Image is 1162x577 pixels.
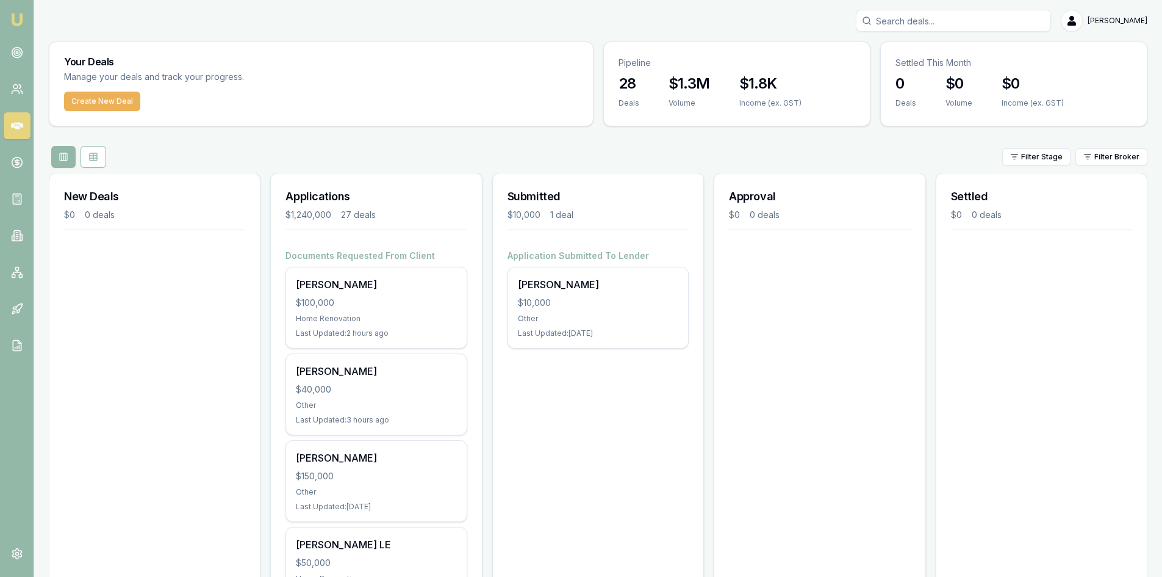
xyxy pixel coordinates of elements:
[296,328,456,338] div: Last Updated: 2 hours ago
[518,328,678,338] div: Last Updated: [DATE]
[1094,152,1139,162] span: Filter Broker
[895,74,916,93] h3: 0
[64,92,140,111] button: Create New Deal
[1002,148,1071,165] button: Filter Stage
[341,209,376,221] div: 27 deals
[296,537,456,552] div: [PERSON_NAME] LE
[285,250,467,262] h4: Documents Requested From Client
[619,74,639,93] h3: 28
[296,364,456,379] div: [PERSON_NAME]
[895,98,916,108] div: Deals
[296,401,456,410] div: Other
[285,188,467,205] h3: Applications
[10,12,24,27] img: emu-icon-u.png
[507,188,689,205] h3: Submitted
[951,209,962,221] div: $0
[619,57,855,69] p: Pipeline
[507,250,689,262] h4: Application Submitted To Lender
[296,383,456,396] div: $40,000
[750,209,780,221] div: 0 deals
[296,502,456,512] div: Last Updated: [DATE]
[669,98,710,108] div: Volume
[729,209,740,221] div: $0
[739,74,802,93] h3: $1.8K
[951,188,1132,205] h3: Settled
[296,470,456,482] div: $150,000
[1002,74,1064,93] h3: $0
[518,314,678,324] div: Other
[85,209,115,221] div: 0 deals
[64,70,376,84] p: Manage your deals and track your progress.
[895,57,1132,69] p: Settled This Month
[945,98,972,108] div: Volume
[285,209,331,221] div: $1,240,000
[296,314,456,324] div: Home Renovation
[1002,98,1064,108] div: Income (ex. GST)
[669,74,710,93] h3: $1.3M
[1088,16,1147,26] span: [PERSON_NAME]
[518,297,678,309] div: $10,000
[550,209,573,221] div: 1 deal
[739,98,802,108] div: Income (ex. GST)
[1075,148,1147,165] button: Filter Broker
[296,487,456,497] div: Other
[945,74,972,93] h3: $0
[1021,152,1063,162] span: Filter Stage
[856,10,1051,32] input: Search deals
[64,188,245,205] h3: New Deals
[729,188,910,205] h3: Approval
[64,57,578,67] h3: Your Deals
[296,415,456,425] div: Last Updated: 3 hours ago
[296,277,456,292] div: [PERSON_NAME]
[64,209,75,221] div: $0
[296,557,456,569] div: $50,000
[296,297,456,309] div: $100,000
[972,209,1002,221] div: 0 deals
[619,98,639,108] div: Deals
[296,451,456,465] div: [PERSON_NAME]
[518,277,678,292] div: [PERSON_NAME]
[507,209,540,221] div: $10,000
